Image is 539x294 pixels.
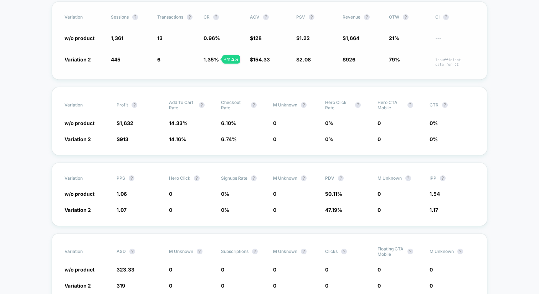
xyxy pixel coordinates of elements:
[430,136,438,142] span: 0 %
[199,102,205,108] button: ?
[204,14,210,20] span: CR
[117,120,133,126] span: $
[65,207,91,213] span: Variation 2
[301,102,307,108] button: ?
[221,207,229,213] span: 0 %
[273,175,297,181] span: M Unknown
[407,249,413,254] button: ?
[65,120,94,126] span: w/o product
[430,175,436,181] span: IPP
[169,249,193,254] span: M Unknown
[343,35,359,41] span: $
[378,136,381,142] span: 0
[117,191,127,197] span: 1.06
[405,175,411,181] button: ?
[435,58,474,67] span: Insufficient data for CI
[301,175,307,181] button: ?
[355,102,361,108] button: ?
[309,14,314,20] button: ?
[111,56,120,63] span: 445
[169,136,186,142] span: 14.16 %
[111,35,123,41] span: 1,361
[389,14,428,20] span: OTW
[117,249,126,254] span: ASD
[273,207,276,213] span: 0
[325,100,351,110] span: Hero click rate
[343,56,355,63] span: $
[187,14,192,20] button: ?
[378,100,404,110] span: Hero CTA mobile
[338,175,344,181] button: ?
[435,14,474,20] span: CI
[325,120,333,126] span: 0 %
[221,175,247,181] span: Signups Rate
[346,56,355,63] span: 926
[389,35,399,41] span: 21%
[299,56,311,63] span: 2.08
[117,102,128,108] span: Profit
[120,136,128,142] span: 913
[273,136,276,142] span: 0
[221,266,224,273] span: 0
[296,14,305,20] span: PSV
[117,283,125,289] span: 319
[430,266,433,273] span: 0
[430,120,438,126] span: 0 %
[442,102,448,108] button: ?
[301,249,307,254] button: ?
[117,175,125,181] span: PPS
[296,56,311,63] span: $
[252,249,258,254] button: ?
[169,120,188,126] span: 14.33 %
[273,120,276,126] span: 0
[430,249,454,254] span: M Unknown
[157,14,183,20] span: Transactions
[378,207,381,213] span: 0
[341,249,347,254] button: ?
[129,175,134,181] button: ?
[117,136,128,142] span: $
[169,266,172,273] span: 0
[221,283,224,289] span: 0
[251,175,257,181] button: ?
[440,175,446,181] button: ?
[325,191,342,197] span: 50.11 %
[65,283,91,289] span: Variation 2
[250,56,270,63] span: $
[378,266,381,273] span: 0
[263,14,269,20] button: ?
[435,36,474,41] span: ---
[222,55,240,64] div: + 41.2 %
[253,35,262,41] span: 128
[273,191,276,197] span: 0
[213,14,219,20] button: ?
[273,266,276,273] span: 0
[443,14,449,20] button: ?
[325,175,334,181] span: PDV
[273,283,276,289] span: 0
[197,249,202,254] button: ?
[457,249,463,254] button: ?
[221,120,236,126] span: 6.10 %
[346,35,359,41] span: 1,664
[378,191,381,197] span: 0
[111,14,129,20] span: Sessions
[364,14,370,20] button: ?
[132,102,137,108] button: ?
[65,35,94,41] span: w/o product
[169,207,172,213] span: 0
[430,283,433,289] span: 0
[273,249,297,254] span: M Unknown
[117,266,134,273] span: 323.33
[299,35,310,41] span: 1.22
[325,136,333,142] span: 0 %
[325,266,328,273] span: 0
[169,175,190,181] span: Hero click
[250,14,260,20] span: AOV
[407,102,413,108] button: ?
[157,56,160,63] span: 6
[120,120,133,126] span: 1,632
[169,283,172,289] span: 0
[204,35,220,41] span: 0.96 %
[194,175,200,181] button: ?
